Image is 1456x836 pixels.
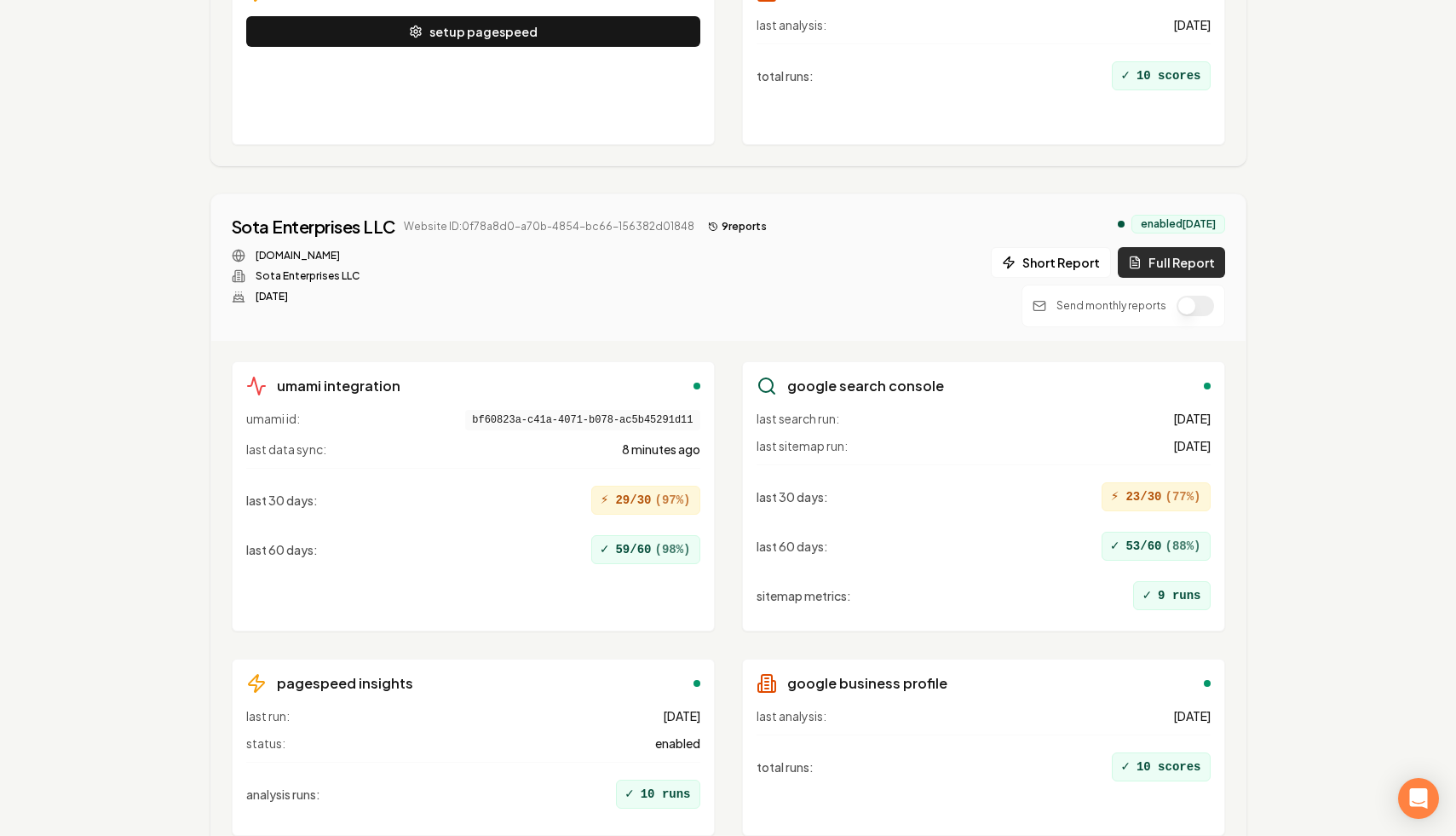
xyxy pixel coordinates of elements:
[591,486,700,515] div: 29/30
[757,758,814,775] span: total runs :
[246,707,290,724] span: last run:
[277,376,400,396] h3: umami integration
[404,220,694,234] span: Website ID: 0f78a8d0-a70b-4854-bc66-156382d01848
[757,16,826,33] span: last analysis:
[787,673,947,694] h3: google business profile
[1133,581,1210,610] div: 9 runs
[1173,707,1211,724] span: [DATE]
[1142,585,1151,606] span: ✓
[246,735,285,752] span: status:
[601,539,609,560] span: ✓
[693,383,700,389] div: enabled
[1173,410,1211,427] span: [DATE]
[591,535,700,564] div: 59/60
[1121,757,1130,777] span: ✓
[232,215,395,239] a: Sota Enterprises LLC
[232,249,774,262] div: Website
[757,488,828,505] span: last 30 days :
[1165,488,1200,505] span: ( 77 %)
[625,784,634,804] span: ✓
[787,376,944,396] h3: google search console
[991,247,1111,278] button: Short Report
[246,410,300,430] span: umami id:
[663,707,700,724] span: [DATE]
[1056,299,1166,313] p: Send monthly reports
[1118,247,1225,278] button: Full Report
[246,786,320,803] span: analysis runs :
[654,541,690,558] span: ( 98 %)
[246,541,318,558] span: last 60 days :
[757,587,851,604] span: sitemap metrics :
[757,67,814,84] span: total runs :
[465,410,699,430] span: bf60823a-c41a-4071-b078-ac5b45291d11
[1111,536,1119,556] span: ✓
[1204,383,1211,389] div: enabled
[701,216,774,237] button: 9reports
[1165,538,1200,555] span: ( 88 %)
[757,410,839,427] span: last search run:
[1173,437,1211,454] span: [DATE]
[277,673,413,694] h3: pagespeed insights
[1112,61,1210,90] div: 10 scores
[655,735,700,752] span: enabled
[1204,680,1211,687] div: enabled
[1102,482,1211,511] div: 23/30
[1111,487,1119,507] span: ⚡
[1118,221,1125,228] div: analytics enabled
[1398,778,1439,819] div: Open Intercom Messenger
[757,437,848,454] span: last sitemap run:
[1112,752,1210,781] div: 10 scores
[693,680,700,687] div: enabled
[757,707,826,724] span: last analysis:
[246,441,326,458] span: last data sync:
[757,538,828,555] span: last 60 days :
[246,492,318,509] span: last 30 days :
[246,16,700,47] button: setup pagespeed
[601,490,609,510] span: ⚡
[654,492,690,509] span: ( 97 %)
[1131,215,1225,234] div: enabled [DATE]
[1102,532,1211,561] div: 53/60
[256,249,340,262] a: [DOMAIN_NAME]
[622,441,700,458] span: 8 minutes ago
[1173,16,1211,33] span: [DATE]
[1121,66,1130,86] span: ✓
[616,780,699,809] div: 10 runs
